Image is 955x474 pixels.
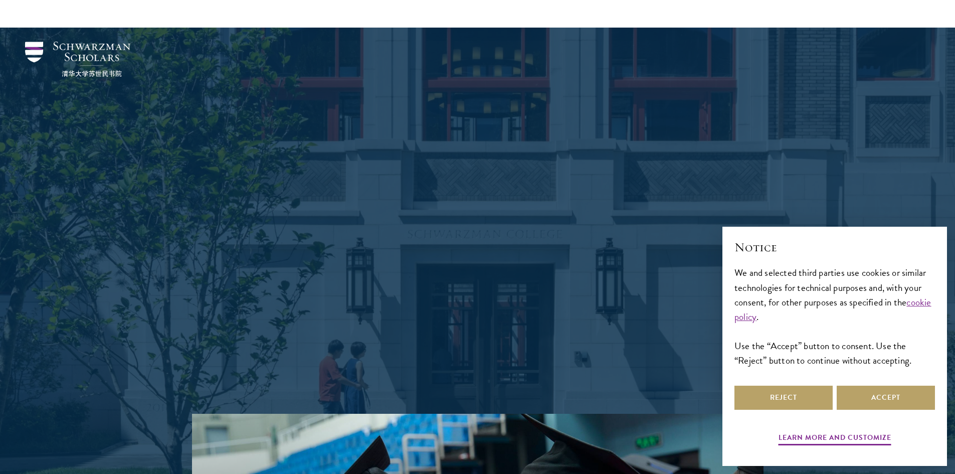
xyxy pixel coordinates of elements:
button: Reject [734,386,833,410]
button: Accept [837,386,935,410]
button: Learn more and customize [779,431,891,447]
img: Schwarzman Scholars [25,42,130,77]
a: cookie policy [734,295,931,324]
div: We and selected third parties use cookies or similar technologies for technical purposes and, wit... [734,265,935,367]
h2: Notice [734,239,935,256]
